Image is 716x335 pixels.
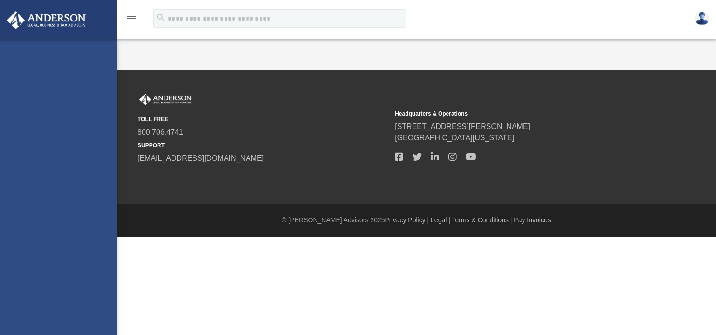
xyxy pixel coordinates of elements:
[4,11,89,29] img: Anderson Advisors Platinum Portal
[395,134,514,142] a: [GEOGRAPHIC_DATA][US_STATE]
[431,216,450,224] a: Legal |
[156,13,166,23] i: search
[138,115,388,123] small: TOLL FREE
[452,216,512,224] a: Terms & Conditions |
[138,141,388,150] small: SUPPORT
[514,216,551,224] a: Pay Invoices
[395,123,530,130] a: [STREET_ADDRESS][PERSON_NAME]
[385,216,429,224] a: Privacy Policy |
[138,128,183,136] a: 800.706.4741
[138,154,264,162] a: [EMAIL_ADDRESS][DOMAIN_NAME]
[695,12,709,25] img: User Pic
[117,215,716,225] div: © [PERSON_NAME] Advisors 2025
[126,13,137,24] i: menu
[126,18,137,24] a: menu
[395,109,646,118] small: Headquarters & Operations
[138,94,193,106] img: Anderson Advisors Platinum Portal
